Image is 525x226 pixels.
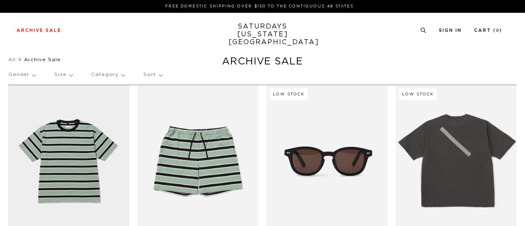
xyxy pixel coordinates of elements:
[229,23,297,46] a: SATURDAYS[US_STATE][GEOGRAPHIC_DATA]
[143,65,162,84] p: Sort
[8,65,36,84] p: Gender
[399,88,437,100] div: Low Stock
[439,28,462,33] a: Sign In
[496,29,499,33] small: 0
[474,28,502,33] a: Cart (0)
[54,65,72,84] p: Size
[8,57,16,62] a: All
[20,3,499,10] p: FREE DOMESTIC SHIPPING OVER $150 TO THE CONTIGUOUS 48 STATES
[24,57,61,62] span: Archive Sale
[270,88,308,100] div: Low Stock
[17,28,61,33] a: Archive Sale
[91,65,125,84] p: Category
